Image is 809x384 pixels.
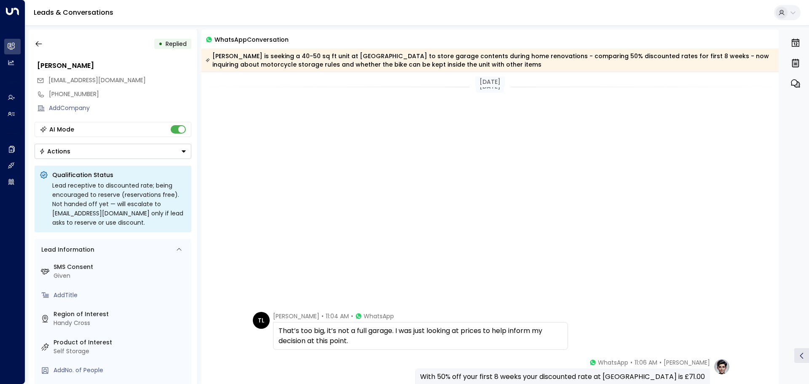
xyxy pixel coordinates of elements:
div: Handy Cross [54,319,188,328]
label: SMS Consent [54,263,188,271]
button: Actions [35,144,191,159]
div: AddTitle [54,291,188,300]
span: [PERSON_NAME] [664,358,710,367]
div: [DATE] [475,76,505,87]
div: [PHONE_NUMBER] [49,90,191,99]
span: • [351,312,353,320]
div: Given [54,271,188,280]
div: Actions [39,148,70,155]
span: [EMAIL_ADDRESS][DOMAIN_NAME] [48,76,146,84]
span: 11:04 AM [326,312,349,320]
span: laithwaite3@gmail.com [48,76,146,85]
span: Replied [166,40,187,48]
a: Leads & Conversations [34,8,113,17]
div: TL [253,312,270,329]
div: Button group with a nested menu [35,144,191,159]
p: Qualification Status [52,171,186,179]
div: AddNo. of People [54,366,188,375]
label: Product of Interest [54,338,188,347]
div: Lead Information [38,245,94,254]
div: That’s too big, it’s not a full garage. I was just looking at prices to help inform my decision a... [279,326,563,346]
div: [PERSON_NAME] [37,61,191,71]
div: Lead receptive to discounted rate; being encouraged to reserve (reservations free). Not handed of... [52,181,186,227]
span: WhatsApp Conversation [214,35,289,44]
div: AddCompany [49,104,191,113]
label: Region of Interest [54,310,188,319]
img: profile-logo.png [713,358,730,375]
span: • [659,358,662,367]
span: 11:06 AM [635,358,657,367]
div: AI Mode [49,125,74,134]
span: • [630,358,632,367]
div: [PERSON_NAME] is seeking a 40-50 sq ft unit at [GEOGRAPHIC_DATA] to store garage contents during ... [206,52,774,69]
span: WhatsApp [364,312,394,320]
span: WhatsApp [598,358,628,367]
span: • [321,312,324,320]
span: [PERSON_NAME] [273,312,319,320]
div: • [158,36,163,51]
div: Self Storage [54,347,188,356]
